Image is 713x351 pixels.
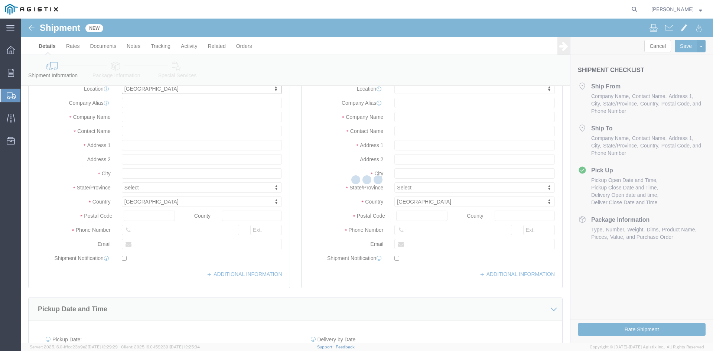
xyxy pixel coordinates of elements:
span: Server: 2025.16.0-1ffcc23b9e2 [30,345,118,349]
img: logo [5,4,58,15]
button: [PERSON_NAME] [651,5,703,14]
span: [DATE] 12:29:29 [88,345,118,349]
span: [DATE] 12:25:34 [170,345,200,349]
span: Client: 2025.16.0-1592391 [121,345,200,349]
a: Feedback [336,345,355,349]
span: Alex Flettre [651,5,694,13]
a: Support [317,345,336,349]
span: Copyright © [DATE]-[DATE] Agistix Inc., All Rights Reserved [590,344,704,350]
